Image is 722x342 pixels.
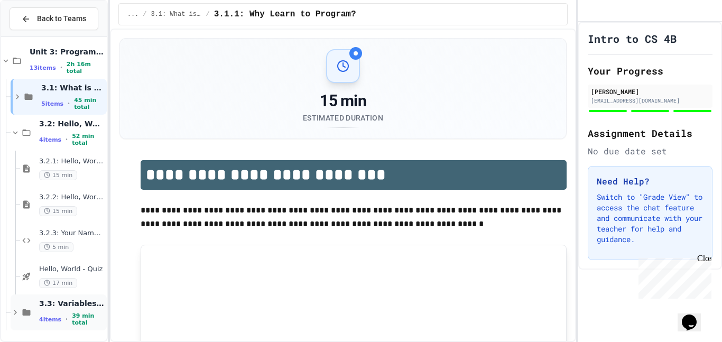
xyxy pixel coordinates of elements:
[68,99,70,108] span: •
[588,145,712,158] div: No due date set
[37,13,86,24] span: Back to Teams
[588,126,712,141] h2: Assignment Details
[151,10,202,19] span: 3.1: What is Code?
[39,278,77,288] span: 17 min
[588,63,712,78] h2: Your Progress
[72,312,105,326] span: 39 min total
[10,7,98,30] button: Back to Teams
[39,242,73,252] span: 5 min
[39,157,105,166] span: 3.2.1: Hello, World!
[597,192,704,245] p: Switch to "Grade View" to access the chat feature and communicate with your teacher for help and ...
[303,113,383,123] div: Estimated Duration
[597,175,704,188] h3: Need Help?
[591,97,709,105] div: [EMAIL_ADDRESS][DOMAIN_NAME]
[39,316,61,323] span: 4 items
[66,135,68,144] span: •
[127,10,139,19] span: ...
[39,299,105,308] span: 3.3: Variables and Data Types
[303,91,383,110] div: 15 min
[39,229,105,238] span: 3.2.3: Your Name and Favorite Movie
[39,136,61,143] span: 4 items
[39,206,77,216] span: 15 min
[39,119,105,128] span: 3.2: Hello, World!
[214,8,356,21] span: 3.1.1: Why Learn to Program?
[634,254,711,299] iframe: To enrich screen reader interactions, please activate Accessibility in Grammarly extension settings
[39,193,105,202] span: 3.2.2: Hello, World! - Review
[30,64,56,71] span: 13 items
[66,315,68,323] span: •
[41,83,105,93] span: 3.1: What is Code?
[591,87,709,96] div: [PERSON_NAME]
[206,10,210,19] span: /
[72,133,105,146] span: 52 min total
[30,47,105,57] span: Unit 3: Programming Fundamentals
[4,4,73,67] div: Chat with us now!Close
[67,61,105,75] span: 2h 16m total
[39,265,105,274] span: Hello, World - Quiz
[143,10,146,19] span: /
[60,63,62,72] span: •
[74,97,105,110] span: 45 min total
[678,300,711,331] iframe: chat widget
[588,31,677,46] h1: Intro to CS 4B
[41,100,63,107] span: 5 items
[39,170,77,180] span: 15 min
